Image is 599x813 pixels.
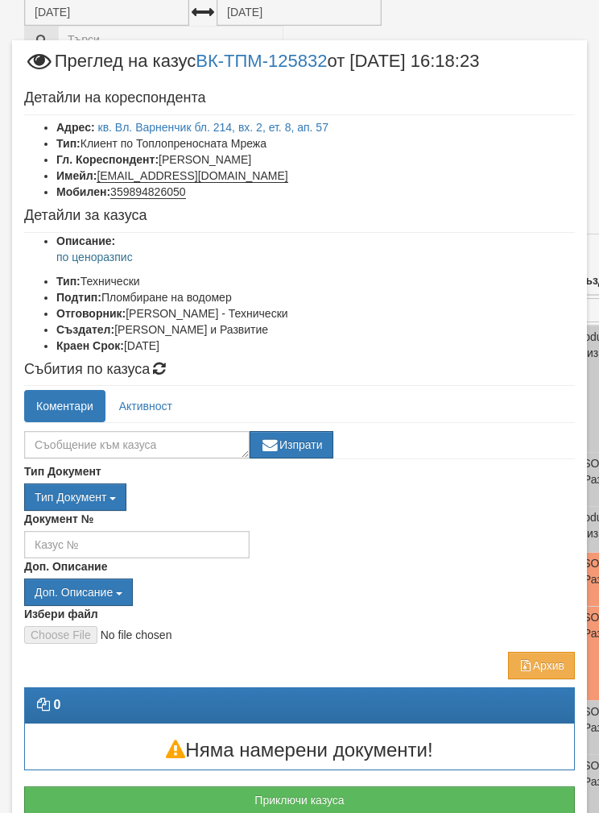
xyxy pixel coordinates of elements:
li: [PERSON_NAME] [56,151,575,168]
b: Тип: [56,137,81,150]
a: ВК-ТПМ-125832 [196,51,327,71]
li: [PERSON_NAME] и Развитие [56,321,575,338]
b: Тип: [56,275,81,288]
li: Клиент по Топлопреносната Мрежа [56,135,575,151]
label: Тип Документ [24,463,101,479]
b: Краен Срок: [56,339,124,352]
b: Мобилен: [56,185,110,198]
strong: 0 [53,698,60,711]
button: Доп. Описание [24,579,133,606]
li: [DATE] [56,338,575,354]
button: Тип Документ [24,483,126,511]
h4: Детайли на кореспондента [24,90,575,106]
b: Имейл: [56,169,97,182]
b: Адрес: [56,121,95,134]
label: Избери файл [24,606,98,622]
button: Изпрати [250,431,333,458]
span: Преглед на казус от [DATE] 16:18:23 [24,52,479,82]
input: Казус № [24,531,250,558]
h4: Детайли за казуса [24,208,575,224]
b: Отговорник: [56,307,126,320]
div: Двоен клик, за изчистване на избраната стойност. [24,483,575,511]
b: Гл. Кореспондент: [56,153,159,166]
label: Документ № [24,511,93,527]
a: кв. Вл. Варненчик бл. 214, вх. 2, ет. 8, ап. 57 [98,121,328,134]
button: Архив [508,652,575,679]
b: Описание: [56,234,115,247]
h3: Няма намерени документи! [25,740,574,761]
b: Подтип: [56,291,101,304]
li: [PERSON_NAME] - Технически [56,305,575,321]
p: по ценоразпис [56,249,575,265]
label: Доп. Описание [24,558,107,574]
div: Двоен клик, за изчистване на избраната стойност. [24,579,575,606]
a: Активност [107,390,184,422]
a: Коментари [24,390,105,422]
h4: Събития по казуса [24,362,575,378]
b: Създател: [56,323,114,336]
li: Технически [56,273,575,289]
span: Доп. Описание [35,586,113,599]
span: Тип Документ [35,491,106,504]
li: Пломбиране на водомер [56,289,575,305]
